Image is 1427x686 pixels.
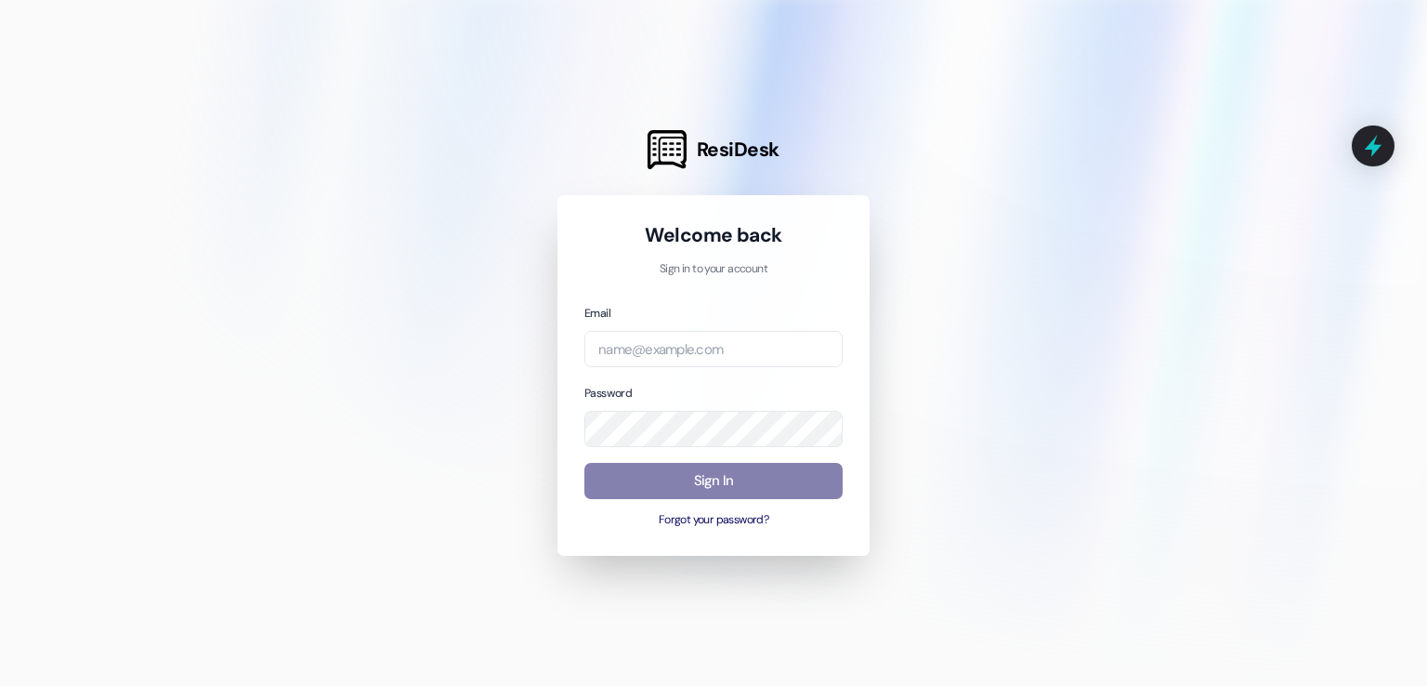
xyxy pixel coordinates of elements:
button: Forgot your password? [584,512,843,529]
input: name@example.com [584,331,843,367]
label: Password [584,386,632,401]
h1: Welcome back [584,222,843,248]
label: Email [584,306,610,321]
img: ResiDesk Logo [648,130,687,169]
p: Sign in to your account [584,261,843,278]
span: ResiDesk [697,137,779,163]
button: Sign In [584,463,843,499]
